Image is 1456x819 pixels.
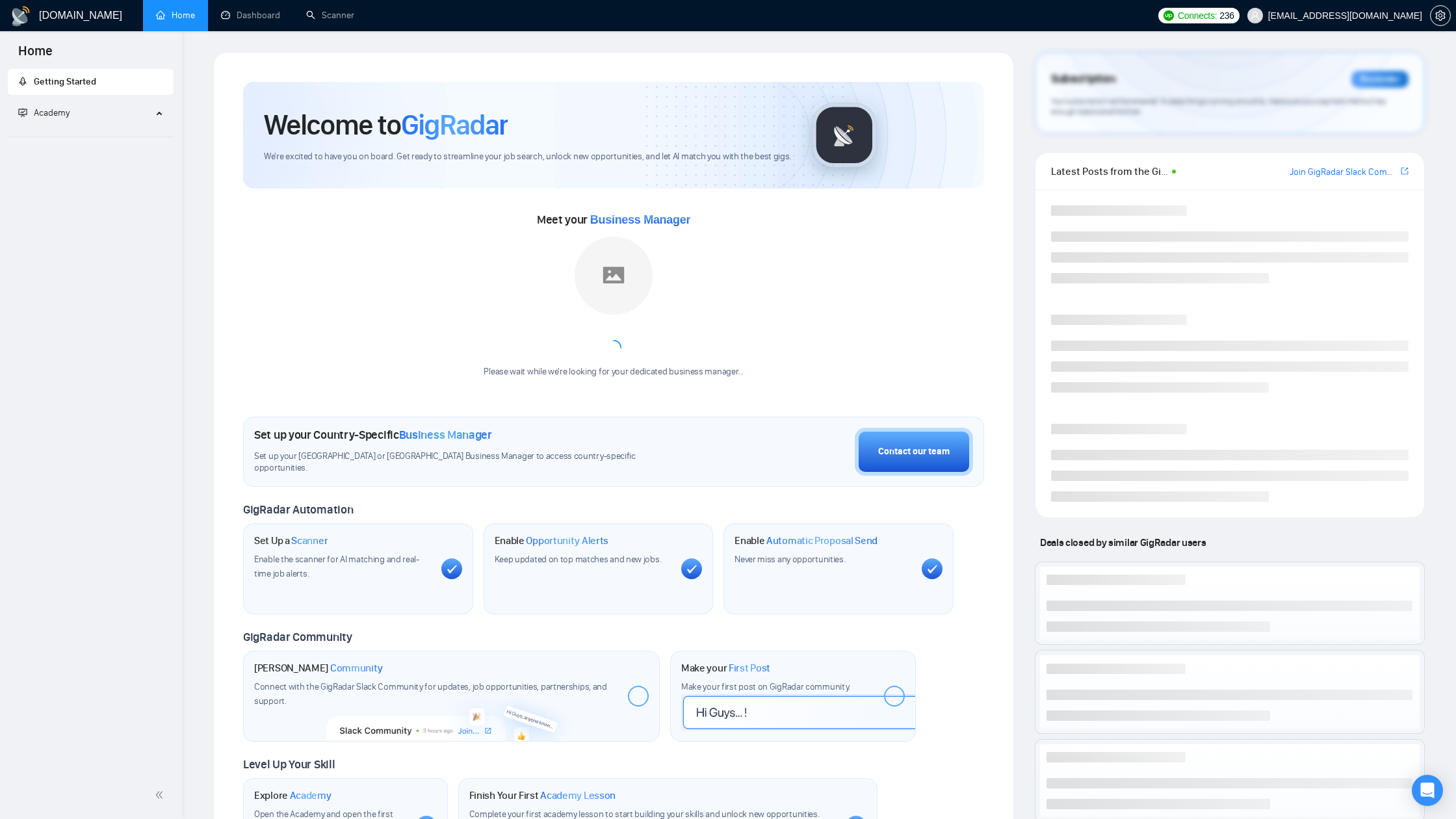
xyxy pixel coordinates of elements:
[221,10,280,21] a: dashboardDashboard
[606,340,621,356] span: loading
[1051,68,1115,90] span: Subscription
[8,69,174,95] li: Getting Started
[766,534,877,547] span: Automatic Proposal Send
[399,428,492,442] span: Business Manager
[155,788,168,801] span: double-left
[290,789,331,802] span: Academy
[1401,165,1409,177] a: export
[495,554,662,565] span: Keep updated on top matches and new jobs.
[264,107,508,142] h1: Welcome to
[401,107,508,142] span: GigRadar
[734,554,845,565] span: Never miss any opportunities.
[1431,10,1450,21] span: setting
[495,534,609,547] h1: Enable
[254,428,492,442] h1: Set up your Country-Specific
[1290,165,1398,179] a: Join GigRadar Slack Community
[1430,5,1451,26] button: setting
[469,789,616,802] h1: Finish Your First
[18,77,27,86] span: rocket
[812,103,877,168] img: gigradar-logo.png
[1178,8,1217,23] span: Connects:
[243,630,352,644] span: GigRadar Community
[878,445,950,459] div: Contact our team
[1251,11,1260,20] span: user
[34,76,96,87] span: Getting Started
[734,534,877,547] h1: Enable
[540,789,616,802] span: Academy Lesson
[254,534,328,547] h1: Set Up a
[1051,96,1386,117] span: Your subscription will be renewed. To keep things running smoothly, make sure your payment method...
[243,757,335,772] span: Level Up Your Skill
[18,108,27,117] span: fund-projection-screen
[681,662,770,675] h1: Make your
[327,682,576,742] img: slackcommunity-bg.png
[1412,775,1443,806] div: Open Intercom Messenger
[264,151,791,163] span: We're excited to have you on board. Get ready to streamline your job search, unlock new opportuni...
[1430,10,1451,21] a: setting
[306,10,354,21] a: searchScanner
[156,10,195,21] a: homeHome
[1219,8,1234,23] span: 236
[8,42,63,69] span: Home
[1163,10,1174,21] img: upwork-logo.png
[10,6,31,27] img: logo
[330,662,383,675] span: Community
[1051,163,1168,179] span: Latest Posts from the GigRadar Community
[291,534,328,547] span: Scanner
[254,662,383,675] h1: [PERSON_NAME]
[18,107,70,118] span: Academy
[855,428,973,476] button: Contact our team
[575,237,653,315] img: placeholder.png
[1401,166,1409,176] span: export
[526,534,608,547] span: Opportunity Alerts
[254,554,419,579] span: Enable the scanner for AI matching and real-time job alerts.
[34,107,70,118] span: Academy
[681,681,850,692] span: Make your first post on GigRadar community.
[8,131,174,140] li: Academy Homepage
[243,502,353,517] span: GigRadar Automation
[254,789,331,802] h1: Explore
[1351,71,1409,88] div: Reminder
[254,450,686,475] span: Set up your [GEOGRAPHIC_DATA] or [GEOGRAPHIC_DATA] Business Manager to access country-specific op...
[1035,531,1211,554] span: Deals closed by similar GigRadar users
[254,681,607,707] span: Connect with the GigRadar Slack Community for updates, job opportunities, partnerships, and support.
[537,213,690,227] span: Meet your
[476,366,751,378] div: Please wait while we're looking for your dedicated business manager...
[729,662,770,675] span: First Post
[590,213,690,226] span: Business Manager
